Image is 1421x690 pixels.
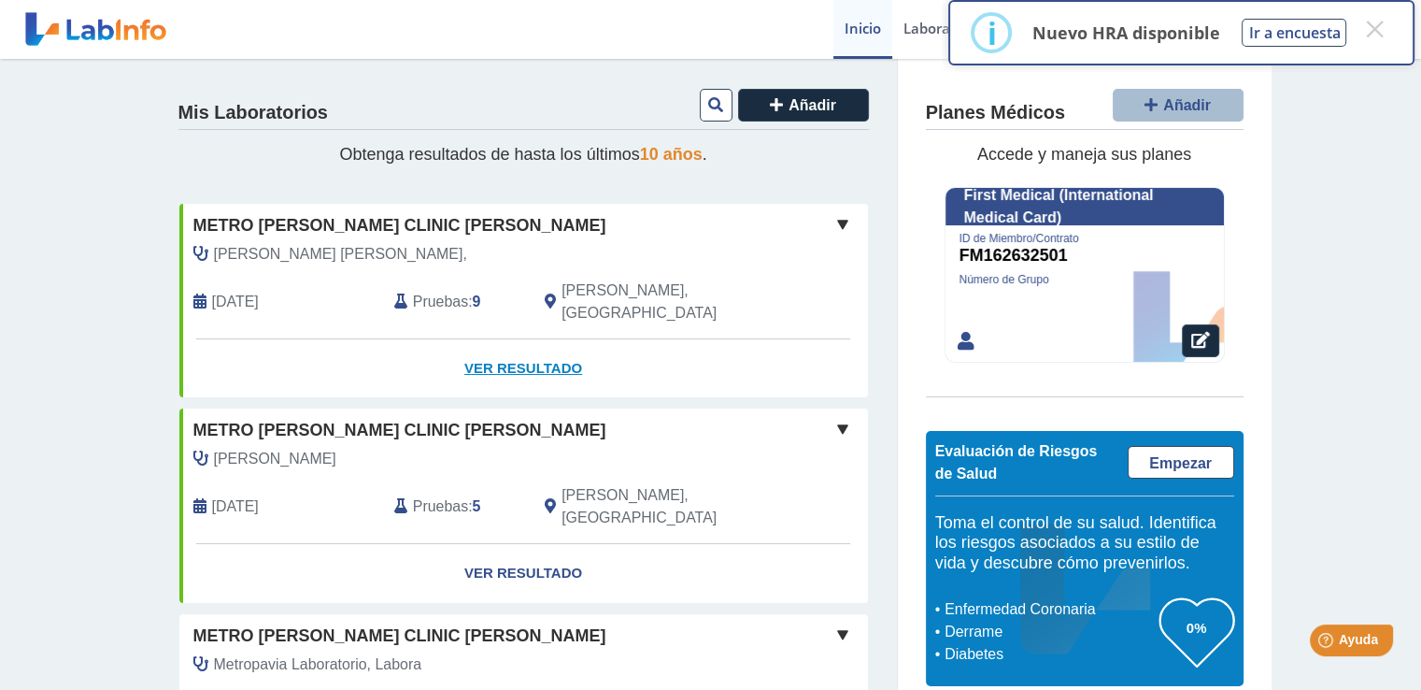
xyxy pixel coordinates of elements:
[1149,455,1212,471] span: Empezar
[380,280,531,324] div: :
[935,513,1234,574] h5: Toma el control de su salud. Identifica los riesgos asociados a su estilo de vida y descubre cómo...
[935,443,1098,482] span: Evaluación de Riesgos de Salud
[640,145,703,164] span: 10 años
[212,291,259,313] span: 2025-10-02
[1163,97,1211,113] span: Añadir
[977,145,1191,164] span: Accede y maneja sus planes
[940,621,1159,643] li: Derrame
[561,484,768,529] span: Ponce, PR
[940,643,1159,666] li: Diabetes
[1159,616,1234,640] h3: 0%
[214,654,422,676] span: Metropavia Laboratorio, Labora
[179,544,868,603] a: Ver Resultado
[193,213,606,238] span: Metro [PERSON_NAME] Clinic [PERSON_NAME]
[193,624,606,649] span: Metro [PERSON_NAME] Clinic [PERSON_NAME]
[214,243,467,266] span: Iglesias Torres,
[339,145,706,164] span: Obtenga resultados de hasta los últimos .
[413,496,468,518] span: Pruebas
[561,280,768,324] span: Ponce, PR
[178,102,328,124] h4: Mis Laboratorios
[1113,89,1243,122] button: Añadir
[1031,22,1219,44] p: Nuevo HRA disponible
[926,102,1065,124] h4: Planes Médicos
[789,97,836,113] span: Añadir
[473,498,481,514] b: 5
[193,418,606,443] span: Metro [PERSON_NAME] Clinic [PERSON_NAME]
[1242,19,1346,47] button: Ir a encuesta
[1357,12,1391,46] button: Close this dialog
[1128,446,1234,479] a: Empezar
[1255,617,1400,669] iframe: Help widget launcher
[738,89,869,122] button: Añadir
[987,16,996,50] div: i
[413,291,468,313] span: Pruebas
[212,496,259,518] span: 2024-03-12
[473,294,481,309] b: 9
[940,598,1159,621] li: Enfermedad Coronaria
[179,339,868,398] a: Ver Resultado
[214,448,336,470] span: Iglesias Torres, Emanuel
[380,484,531,529] div: :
